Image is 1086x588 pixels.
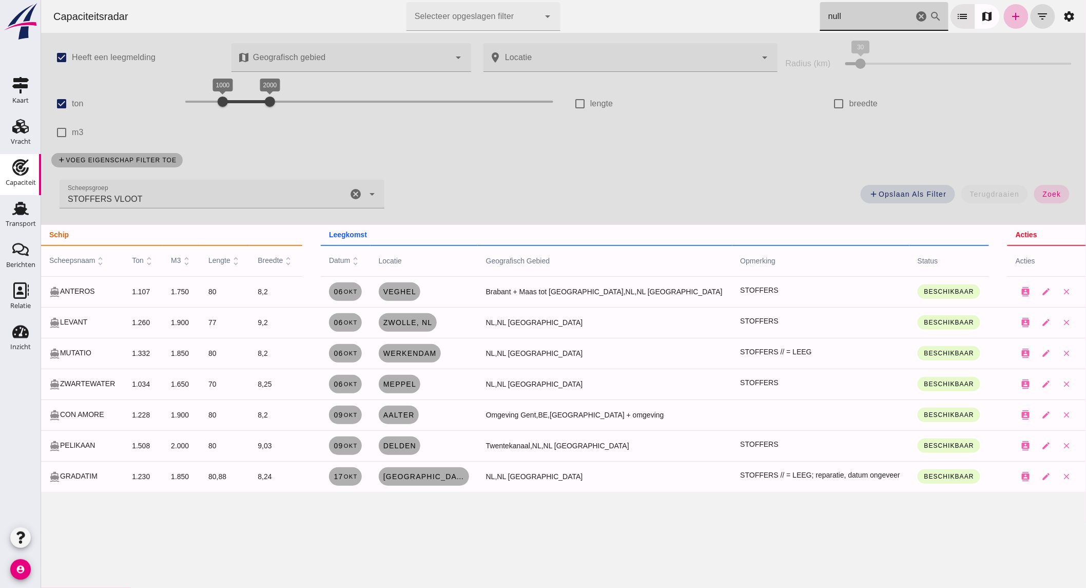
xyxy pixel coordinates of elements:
td: 1.850 [122,338,159,369]
th: leegkomst [280,225,948,245]
span: 06 [292,318,316,327]
div: 2000 [222,81,236,90]
span: 06 [292,349,316,357]
i: edit [1001,318,1010,327]
i: place [449,51,461,64]
i: add [828,189,837,199]
i: close [1021,441,1031,450]
td: 8,2 [208,400,261,430]
label: m3 [31,118,43,147]
span: Delden [342,442,376,450]
td: 9,2 [208,307,261,338]
th: opmerking [691,245,868,276]
td: 70 [159,369,208,400]
small: okt [302,412,317,418]
i: settings [1022,10,1035,23]
i: directions_boat [8,348,19,359]
button: zoek [993,185,1029,203]
span: datum [288,256,320,264]
td: 80 [159,400,208,430]
i: edit [1001,410,1010,420]
a: 06okt [288,375,321,393]
th: acties [966,225,1045,245]
a: Veghel [338,282,380,301]
div: Relatie [10,302,31,309]
td: 1.508 [83,430,122,461]
td: 1.650 [122,369,159,400]
span: m3 [130,256,150,264]
i: close [1021,349,1031,358]
button: Beschikbaar [877,439,939,453]
i: unfold_more [140,256,151,267]
span: NL, [491,442,502,450]
span: STOFFERS [700,316,738,327]
i: Wis Scheepsgroep [308,188,321,200]
i: edit [1001,380,1010,389]
div: Berichten [6,261,35,268]
td: 1.900 [122,307,159,338]
a: Meppel [338,375,380,393]
td: 1.260 [83,307,122,338]
span: Werkendam [342,349,396,357]
a: Aalter [338,406,378,424]
span: NL, [445,380,456,388]
button: Opslaan als filter [820,185,914,203]
i: search [889,10,901,23]
label: lengte [549,89,572,118]
i: close [1021,287,1031,296]
i: Wis Zoek op scheepsnaam [875,10,887,23]
small: okt [302,350,317,356]
div: PELIKAAN [8,440,74,451]
span: STOFFERS // = LEEG [700,347,771,357]
i: unfold_more [103,256,113,267]
span: Brabant + Maas tot [GEOGRAPHIC_DATA], [445,288,585,296]
i: contacts [980,472,990,481]
a: 06okt [288,313,321,332]
a: Delden [338,437,380,455]
i: directions_boat [8,410,19,421]
i: unfold_more [242,256,253,267]
th: locatie [329,245,437,276]
i: contacts [980,441,990,450]
span: Beschikbaar [883,288,933,295]
a: 17okt [288,467,321,486]
i: directions_boat [8,471,19,482]
label: ton [31,89,43,118]
div: Capaciteitsradar [4,9,95,24]
span: breedte [217,256,253,264]
td: 1.230 [83,461,122,492]
span: Beschikbaar [883,319,933,326]
td: 8,24 [208,461,261,492]
i: directions_boat [8,317,19,328]
i: list [916,10,928,23]
td: 9,03 [208,430,261,461]
span: STOFFERS // = LEEG; reparatie, datum ongeveer [700,470,859,481]
span: NL [GEOGRAPHIC_DATA] [456,380,542,388]
span: 09 [292,411,316,419]
td: 1.750 [122,276,159,307]
i: filter_list [996,10,1008,23]
span: ton [91,256,113,264]
td: 8,2 [208,338,261,369]
span: Beschikbaar [883,473,933,480]
span: Meppel [342,380,376,388]
span: Zwolle , nl [342,318,392,327]
span: NL [GEOGRAPHIC_DATA] [456,318,542,327]
button: Beschikbaar [877,408,939,422]
button: Beschikbaar [877,315,939,330]
th: geografisch gebied [437,245,691,276]
i: contacts [980,287,990,296]
td: 8,2 [208,276,261,307]
span: STOFFERS [700,377,738,388]
button: Beschikbaar [877,284,939,299]
span: [GEOGRAPHIC_DATA] + omgeving [509,411,623,419]
i: directions_boat [8,287,19,297]
i: account_circle [10,559,31,580]
small: okt [302,381,317,387]
span: BE, [497,411,509,419]
a: 09okt [288,437,321,455]
i: contacts [980,318,990,327]
span: 09 [292,442,316,450]
td: 80 [159,338,208,369]
span: Beschikbaar [883,381,933,388]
